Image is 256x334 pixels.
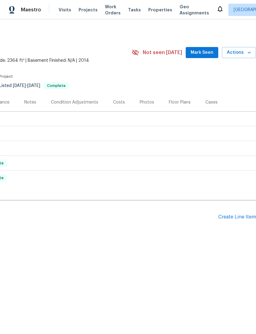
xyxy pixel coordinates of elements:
[227,49,251,57] span: Actions
[59,7,71,13] span: Visits
[218,214,256,220] div: Create Line Item
[45,84,68,88] span: Complete
[222,47,256,58] button: Actions
[51,99,98,105] div: Condition Adjustments
[79,7,98,13] span: Projects
[24,99,36,105] div: Notes
[27,84,40,88] span: [DATE]
[191,49,213,57] span: Mark Seen
[21,7,41,13] span: Maestro
[143,49,182,56] span: Not seen [DATE]
[205,99,218,105] div: Cases
[113,99,125,105] div: Costs
[13,84,40,88] span: -
[128,8,141,12] span: Tasks
[140,99,154,105] div: Photos
[186,47,218,58] button: Mark Seen
[105,4,121,16] span: Work Orders
[13,84,26,88] span: [DATE]
[180,4,209,16] span: Geo Assignments
[148,7,172,13] span: Properties
[169,99,191,105] div: Floor Plans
